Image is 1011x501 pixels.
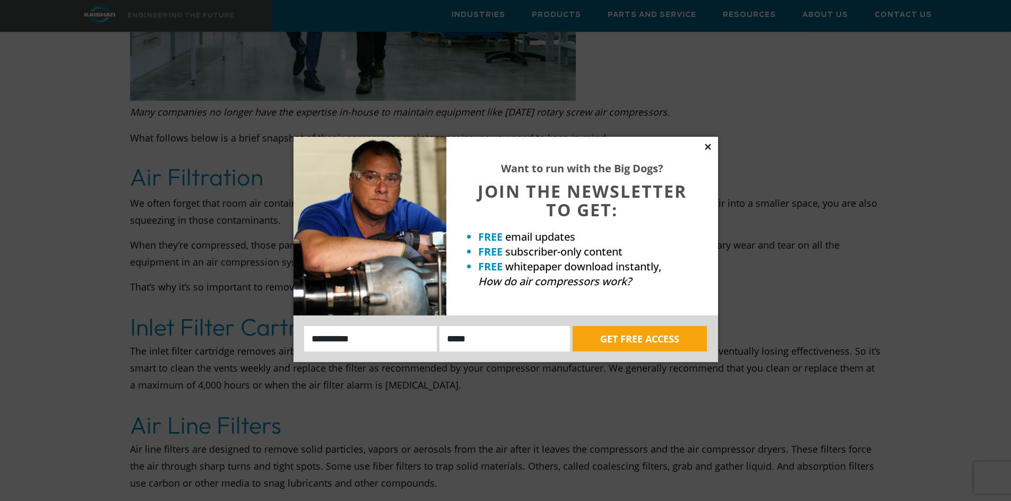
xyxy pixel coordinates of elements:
span: JOIN THE NEWSLETTER TO GET: [478,180,687,221]
strong: Want to run with the Big Dogs? [501,161,663,175]
input: Name: [304,326,437,351]
span: whitepaper download instantly, [505,259,661,274]
span: email updates [505,230,575,244]
strong: FREE [478,230,503,244]
button: Close [703,142,713,152]
strong: FREE [478,244,503,259]
button: GET FREE ACCESS [573,326,707,351]
strong: FREE [478,259,503,274]
input: Email [439,326,570,351]
span: subscriber-only content [505,244,623,259]
em: How do air compressors work? [478,274,632,288]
